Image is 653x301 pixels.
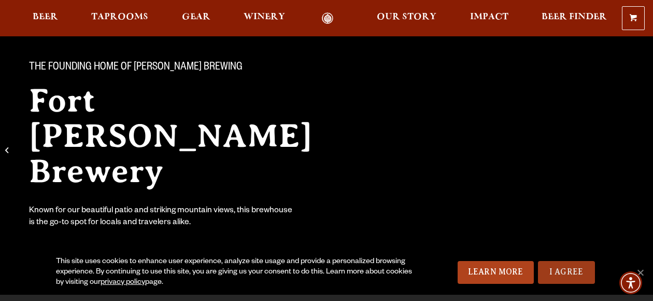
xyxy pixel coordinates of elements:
[26,12,65,24] a: Beer
[29,83,352,189] h2: Fort [PERSON_NAME] Brewery
[84,12,155,24] a: Taprooms
[56,257,417,288] div: This site uses cookies to enhance user experience, analyze site usage and provide a personalized ...
[244,13,285,21] span: Winery
[458,261,534,284] a: Learn More
[377,13,436,21] span: Our Story
[535,12,614,24] a: Beer Finder
[175,12,217,24] a: Gear
[91,13,148,21] span: Taprooms
[237,12,292,24] a: Winery
[619,271,642,294] div: Accessibility Menu
[29,61,243,75] span: The Founding Home of [PERSON_NAME] Brewing
[308,12,347,24] a: Odell Home
[101,279,145,287] a: privacy policy
[538,261,595,284] a: I Agree
[370,12,443,24] a: Our Story
[542,13,607,21] span: Beer Finder
[33,13,58,21] span: Beer
[29,206,294,229] div: Known for our beautiful patio and striking mountain views, this brewhouse is the go-to spot for l...
[182,13,210,21] span: Gear
[470,13,508,21] span: Impact
[463,12,515,24] a: Impact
